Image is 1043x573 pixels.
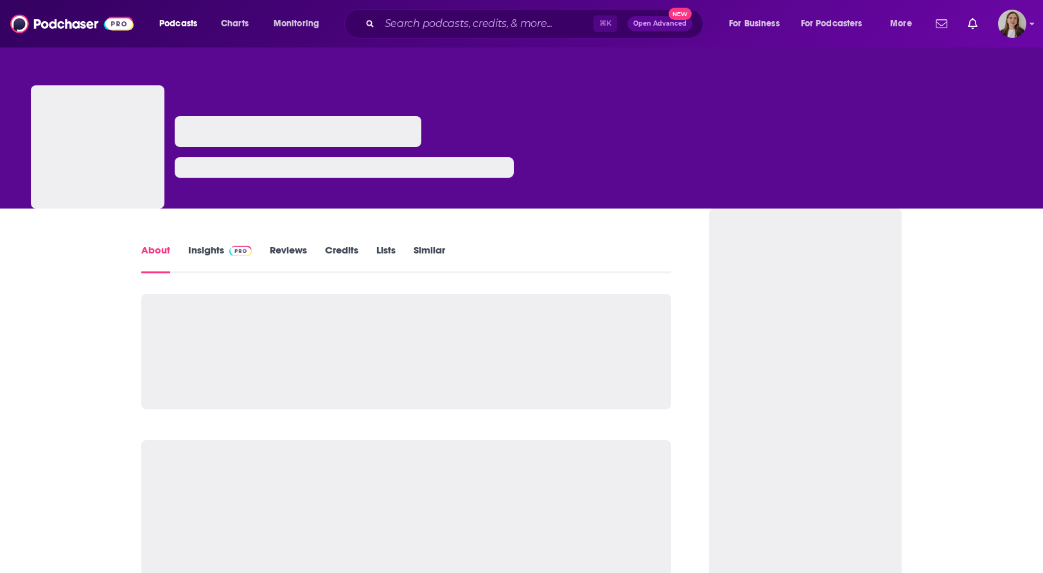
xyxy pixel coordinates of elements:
[593,15,617,32] span: ⌘ K
[998,10,1026,38] button: Show profile menu
[141,244,170,273] a: About
[931,13,952,35] a: Show notifications dropdown
[229,246,252,256] img: Podchaser Pro
[213,13,256,34] a: Charts
[414,244,445,273] a: Similar
[265,13,336,34] button: open menu
[159,15,197,33] span: Podcasts
[627,16,692,31] button: Open AdvancedNew
[998,10,1026,38] img: User Profile
[881,13,928,34] button: open menu
[793,13,881,34] button: open menu
[720,13,796,34] button: open menu
[221,15,249,33] span: Charts
[188,244,252,273] a: InsightsPodchaser Pro
[356,9,715,38] div: Search podcasts, credits, & more...
[274,15,319,33] span: Monitoring
[376,244,396,273] a: Lists
[380,13,593,34] input: Search podcasts, credits, & more...
[150,13,214,34] button: open menu
[10,12,134,36] img: Podchaser - Follow, Share and Rate Podcasts
[669,8,692,20] span: New
[963,13,983,35] a: Show notifications dropdown
[325,244,358,273] a: Credits
[729,15,780,33] span: For Business
[270,244,307,273] a: Reviews
[998,10,1026,38] span: Logged in as IsabelleNovak
[633,21,687,27] span: Open Advanced
[890,15,912,33] span: More
[801,15,863,33] span: For Podcasters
